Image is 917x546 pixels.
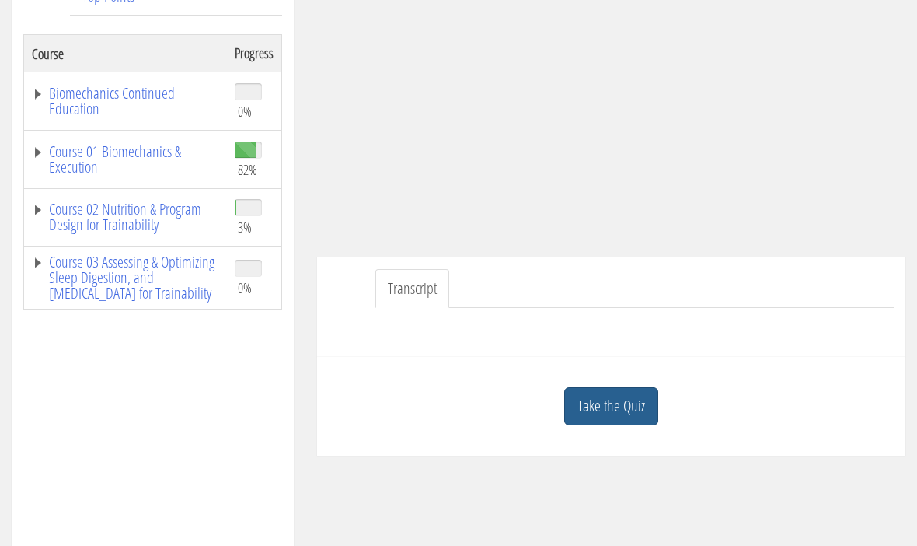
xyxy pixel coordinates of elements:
span: 82% [238,162,257,179]
a: Take the Quiz [564,388,658,426]
span: 0% [238,103,252,121]
a: Transcript [375,270,449,310]
span: 0% [238,280,252,297]
th: Course [24,36,228,73]
th: Progress [227,36,282,73]
a: Biomechanics Continued Education [32,86,219,117]
a: Course 03 Assessing & Optimizing Sleep Digestion, and [MEDICAL_DATA] for Trainability [32,255,219,302]
a: Course 02 Nutrition & Program Design for Trainability [32,202,219,233]
a: Course 01 Biomechanics & Execution [32,145,219,176]
span: 3% [238,219,252,236]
